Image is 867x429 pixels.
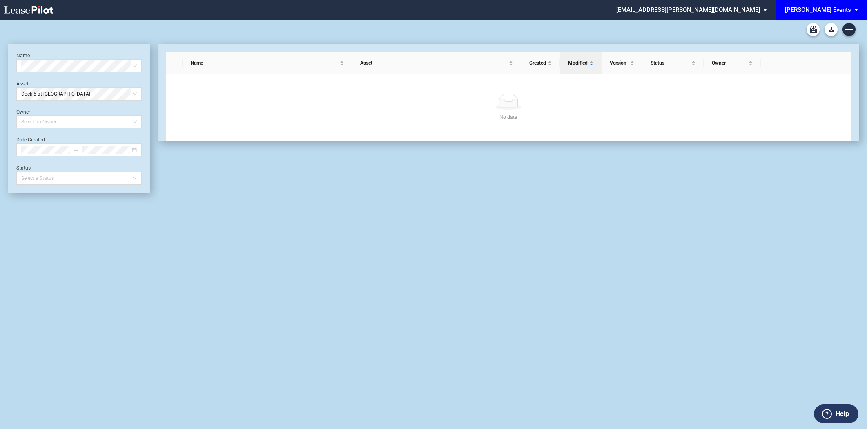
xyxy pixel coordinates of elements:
[16,81,29,87] label: Asset
[521,52,560,74] th: Created
[183,52,352,74] th: Name
[568,59,588,67] span: Modified
[360,59,508,67] span: Asset
[836,409,849,419] label: Help
[814,404,858,423] button: Help
[352,52,522,74] th: Asset
[651,59,690,67] span: Status
[16,109,30,115] label: Owner
[704,52,761,74] th: Owner
[73,147,79,153] span: to
[176,113,841,121] div: No data
[73,147,79,153] span: swap-right
[16,137,45,143] label: Date Created
[825,23,838,36] a: Download Blank Form
[807,23,820,36] a: Archive
[785,6,851,13] div: [PERSON_NAME] Events
[602,52,642,74] th: Version
[712,59,747,67] span: Owner
[560,52,602,74] th: Modified
[16,165,31,171] label: Status
[842,23,856,36] a: Create new document
[529,59,546,67] span: Created
[191,59,338,67] span: Name
[642,52,704,74] th: Status
[16,53,30,58] label: Name
[610,59,629,67] span: Version
[21,88,137,100] span: Dock 5 at Union Market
